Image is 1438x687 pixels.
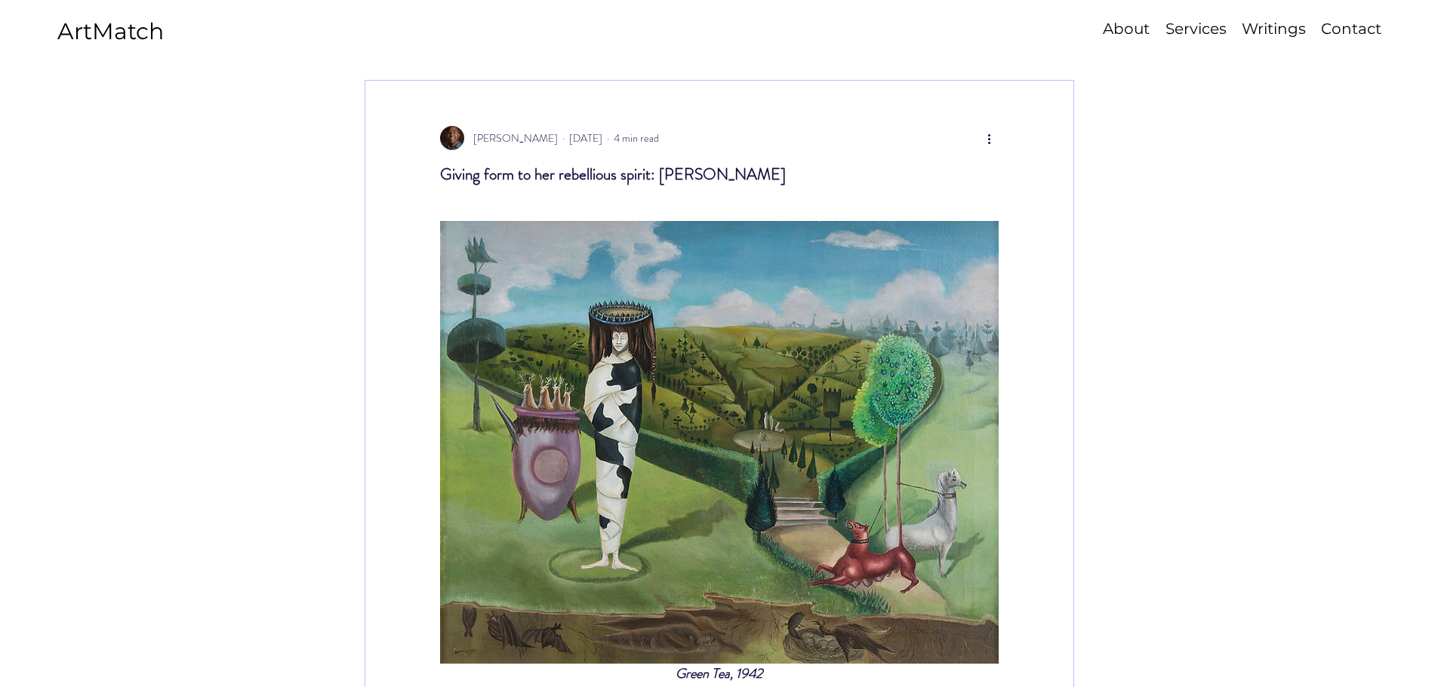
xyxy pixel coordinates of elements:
img: ree [440,221,999,664]
a: Services [1157,18,1234,40]
nav: Site [1045,18,1388,40]
a: ArtMatch [57,17,164,45]
p: Services [1158,18,1234,40]
a: Contact [1313,18,1388,40]
a: About [1095,18,1157,40]
h1: Giving form to her rebellious spirit: [PERSON_NAME] [440,164,999,186]
span: May 1, 2022 [569,130,602,146]
p: Contact [1313,18,1389,40]
span: 4 min read [614,130,659,146]
a: Writings [1234,18,1313,40]
span: Green Tea, 1942 [676,664,762,683]
button: More actions [981,129,999,147]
